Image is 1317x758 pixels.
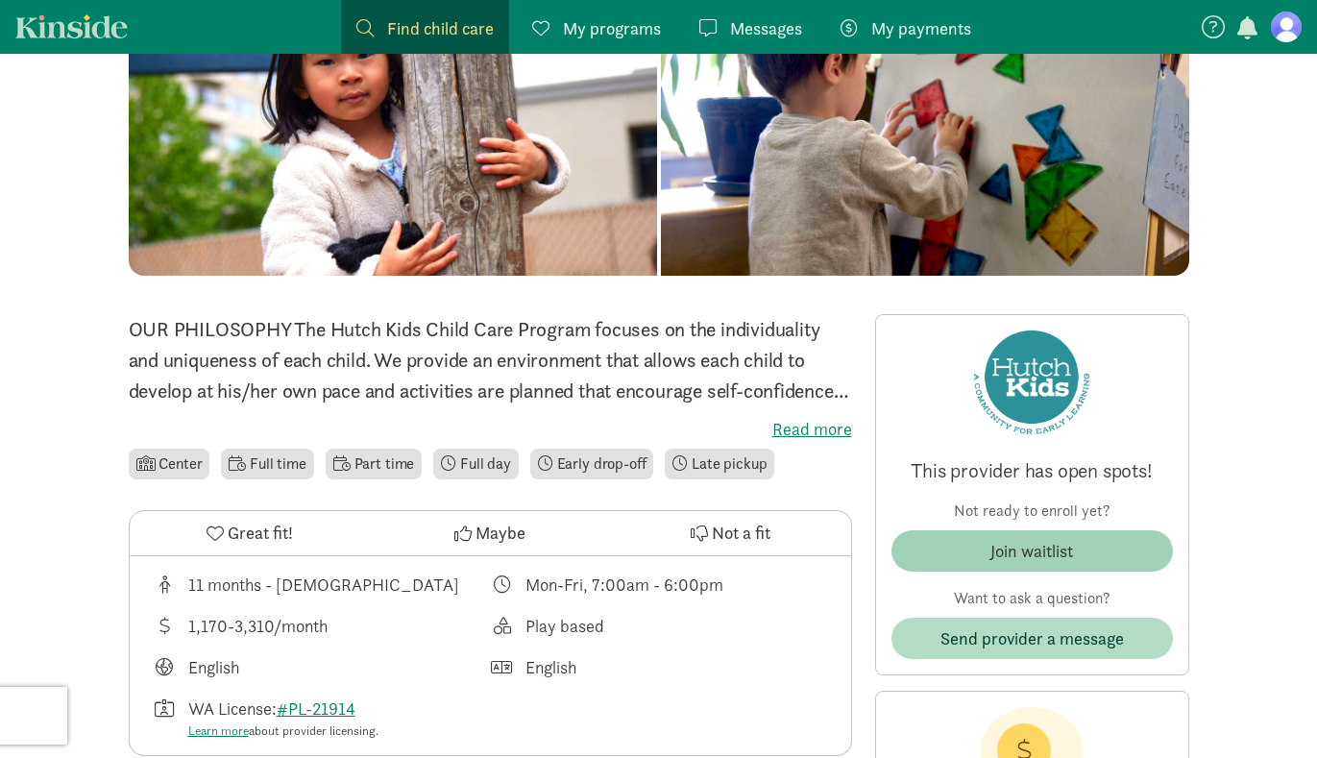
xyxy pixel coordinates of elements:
[153,654,491,680] div: Languages taught
[228,520,293,546] span: Great fit!
[221,449,313,479] li: Full time
[974,330,1088,434] img: Provider logo
[891,500,1173,523] p: Not ready to enroll yet?
[130,511,370,555] button: Great fit!
[370,511,610,555] button: Maybe
[188,572,459,598] div: 11 months - [DEMOGRAPHIC_DATA]
[153,696,491,741] div: License number
[525,572,723,598] div: Mon-Fri, 7:00am - 6:00pm
[277,697,355,720] a: #PL-21914
[712,520,770,546] span: Not a fit
[525,613,604,639] div: Play based
[891,587,1173,610] p: Want to ask a question?
[129,314,852,406] p: OUR PHILOSOPHY The Hutch Kids Child Care Program focuses on the individuality and uniqueness of e...
[891,530,1173,572] button: Join waitlist
[490,572,828,598] div: Class schedule
[891,457,1173,484] p: This provider has open spots!
[15,14,128,38] a: Kinside
[433,449,519,479] li: Full day
[188,654,239,680] div: English
[891,618,1173,659] button: Send provider a message
[188,613,328,639] div: 1,170-3,310/month
[490,654,828,680] div: Languages spoken
[129,418,852,441] label: Read more
[610,511,850,555] button: Not a fit
[188,722,249,739] a: Learn more
[153,572,491,598] div: Age range for children that this provider cares for
[563,15,661,41] span: My programs
[326,449,422,479] li: Part time
[665,449,774,479] li: Late pickup
[490,613,828,639] div: This provider's education philosophy
[730,15,802,41] span: Messages
[476,520,525,546] span: Maybe
[530,449,654,479] li: Early drop-off
[153,613,491,639] div: Average tuition for this program
[990,538,1073,564] div: Join waitlist
[129,449,210,479] li: Center
[387,15,494,41] span: Find child care
[940,625,1124,651] span: Send provider a message
[871,15,971,41] span: My payments
[525,654,576,680] div: English
[188,696,378,741] div: WA License:
[188,721,378,741] div: about provider licensing.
